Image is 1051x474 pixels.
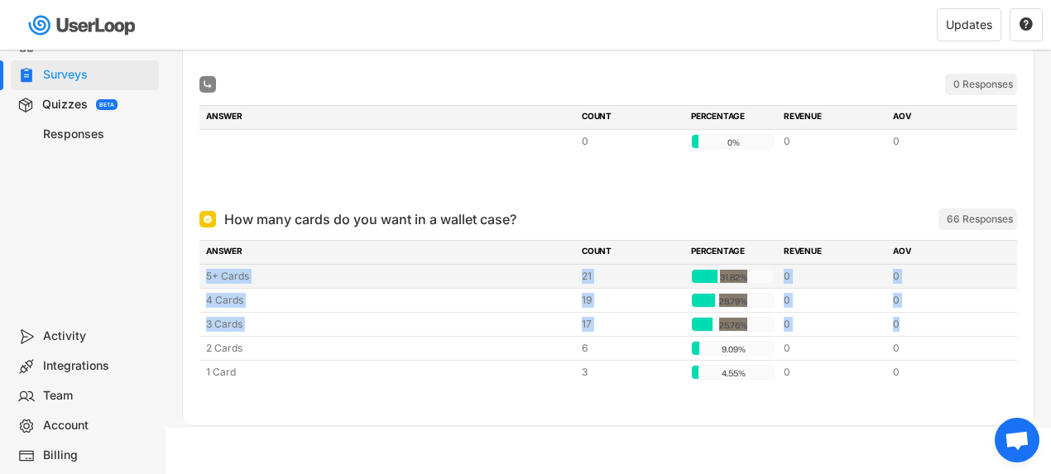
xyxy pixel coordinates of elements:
div: 9.09% [695,342,771,357]
div: 66 Responses [947,213,1013,226]
div: BETA [99,102,114,108]
div: 31.82% [695,270,771,285]
div: 0 [784,134,883,149]
div: Quizzes [42,97,88,113]
text:  [1020,17,1033,31]
div: 2 Cards [206,341,572,356]
div: 17 [582,317,681,332]
div: PERCENTAGE [691,245,774,260]
div: ANSWER [206,110,572,125]
button:  [1019,17,1034,32]
div: 25.76% [695,318,771,333]
div: 0 [893,134,992,149]
img: userloop-logo-01.svg [25,8,142,42]
div: 0 [893,293,992,308]
div: COUNT [582,110,681,125]
div: 0% [695,135,771,150]
div: Billing [43,448,152,463]
img: Single Select [203,214,213,224]
div: 28.79% [695,294,771,309]
div: 0 [784,269,883,284]
div: How many cards do you want in a wallet case? [224,209,516,229]
div: 4.55% [695,366,771,381]
div: REVENUE [784,110,883,125]
div: 5+ Cards [206,269,572,284]
div: 1 Card [206,365,572,380]
div: 0 [582,134,681,149]
div: 3 Cards [206,317,572,332]
div: 0 [893,365,992,380]
div: PERCENTAGE [691,110,774,125]
div: Open chat [995,418,1039,462]
div: 0 [893,269,992,284]
div: 0 [893,341,992,356]
div: Integrations [43,358,152,374]
div: 3 [582,365,681,380]
div: 0 [784,365,883,380]
div: Activity [43,328,152,344]
div: Responses [43,127,152,142]
div: ANSWER [206,245,572,260]
div: 0 Responses [953,78,1013,91]
div: Account [43,418,152,433]
div: Surveys [43,67,152,83]
div: 6 [582,341,681,356]
div: 21 [582,269,681,284]
div: COUNT [582,245,681,260]
div: Updates [946,19,992,31]
div: 0 [784,341,883,356]
div: 19 [582,293,681,308]
div: AOV [893,110,992,125]
div: Team [43,388,152,404]
div: 0 [784,293,883,308]
div: REVENUE [784,245,883,260]
img: Multi Select [203,79,213,89]
div: 4 Cards [206,293,572,308]
div: AOV [893,245,992,260]
div: 0 [784,317,883,332]
div: 0 [893,317,992,332]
